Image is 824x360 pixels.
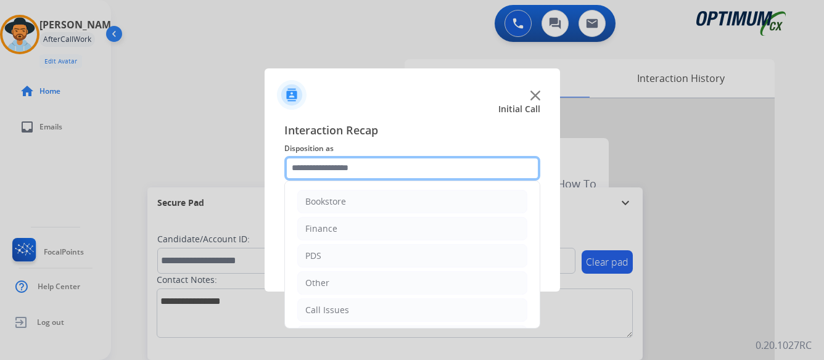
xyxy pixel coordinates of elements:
[284,121,540,141] span: Interaction Recap
[756,338,812,353] p: 0.20.1027RC
[305,277,329,289] div: Other
[305,195,346,208] div: Bookstore
[498,103,540,115] span: Initial Call
[305,250,321,262] div: PDS
[305,304,349,316] div: Call Issues
[277,80,307,110] img: contactIcon
[305,223,337,235] div: Finance
[284,141,540,156] span: Disposition as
